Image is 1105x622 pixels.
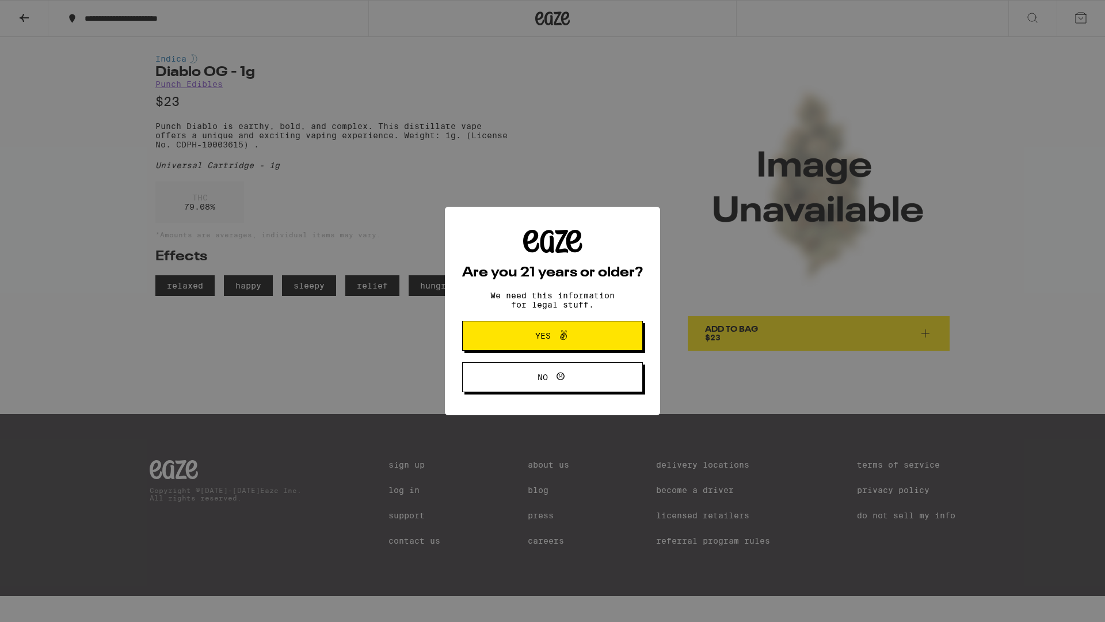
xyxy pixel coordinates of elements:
span: No [538,373,548,381]
span: Yes [535,332,551,340]
p: We need this information for legal stuff. [481,291,624,309]
button: No [462,362,643,392]
button: Yes [462,321,643,351]
h2: Are you 21 years or older? [462,266,643,280]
